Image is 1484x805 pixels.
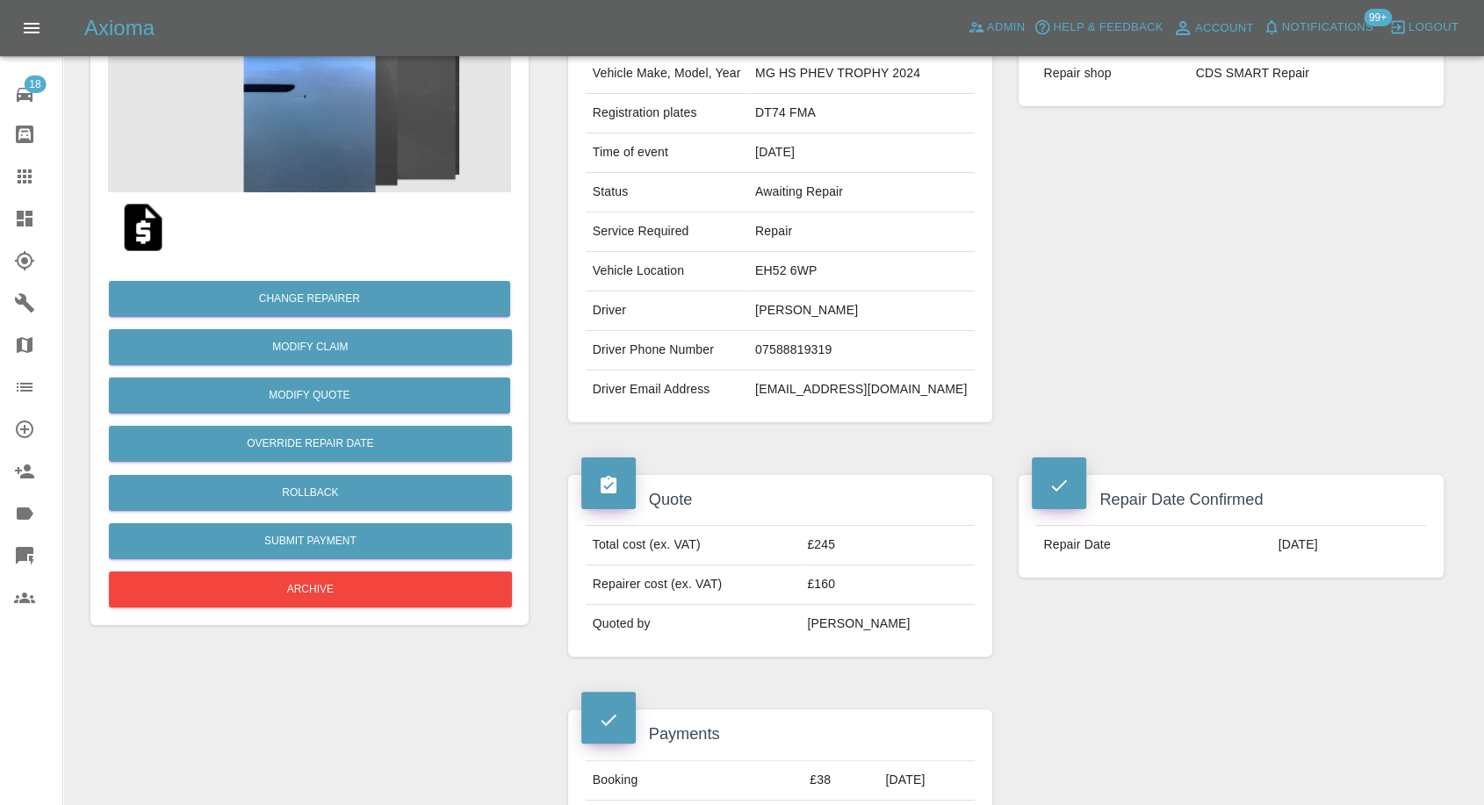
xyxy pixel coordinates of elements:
span: Account [1195,18,1254,39]
td: [DATE] [1271,526,1426,564]
td: CDS SMART Repair [1188,54,1426,93]
h4: Payments [581,722,980,746]
td: £245 [800,526,975,565]
button: Change Repairer [109,281,510,317]
td: [DATE] [878,760,975,800]
button: Archive [109,571,512,607]
span: Logout [1408,18,1459,38]
h4: Repair Date Confirmed [1032,488,1430,512]
td: Booking [586,760,803,800]
td: Time of event [586,133,748,173]
td: Registration plates [586,94,748,133]
span: 18 [24,75,46,93]
a: Admin [963,14,1030,41]
img: qt_1RqTCJA4aDea5wMjElYBZZIg [115,199,171,255]
td: Repair shop [1036,54,1188,93]
td: Repair Date [1036,526,1271,564]
img: 4b73207d-eac2-40b4-974c-6242623f0647 [108,17,511,192]
td: Status [586,173,748,212]
button: Modify Quote [109,377,510,413]
td: £160 [800,565,975,605]
td: £38 [803,760,878,800]
button: Override Repair Date [109,426,512,462]
td: Vehicle Location [586,252,748,291]
span: Admin [987,18,1026,38]
td: [PERSON_NAME] [748,291,975,331]
h4: Quote [581,488,980,512]
span: Notifications [1282,18,1373,38]
td: EH52 6WP [748,252,975,291]
td: Quoted by [586,605,801,643]
td: 07588819319 [748,331,975,370]
td: DT74 FMA [748,94,975,133]
td: Repairer cost (ex. VAT) [586,565,801,605]
span: 99+ [1364,9,1392,26]
td: MG HS PHEV TROPHY 2024 [748,54,975,94]
a: Modify Claim [109,329,512,365]
td: Driver Phone Number [586,331,748,370]
td: Awaiting Repair [748,173,975,212]
span: Help & Feedback [1053,18,1163,38]
td: Total cost (ex. VAT) [586,526,801,565]
td: Repair [748,212,975,252]
button: Submit Payment [109,523,512,559]
button: Open drawer [11,7,53,49]
button: Rollback [109,475,512,511]
button: Logout [1385,14,1463,41]
td: Driver [586,291,748,331]
h5: Axioma [84,14,155,42]
td: [DATE] [748,133,975,173]
a: Account [1168,14,1258,42]
td: Driver Email Address [586,370,748,409]
td: Vehicle Make, Model, Year [586,54,748,94]
td: [PERSON_NAME] [800,605,975,643]
button: Help & Feedback [1029,14,1167,41]
td: [EMAIL_ADDRESS][DOMAIN_NAME] [748,370,975,409]
td: Service Required [586,212,748,252]
button: Notifications [1258,14,1378,41]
